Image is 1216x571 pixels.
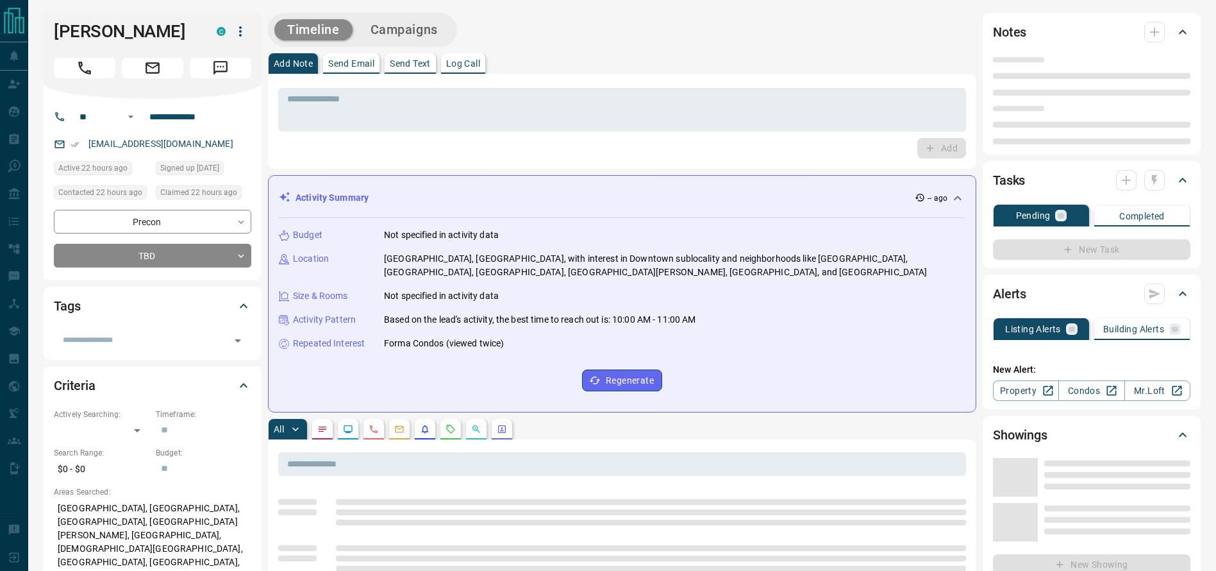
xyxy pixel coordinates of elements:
[993,420,1190,450] div: Showings
[54,21,197,42] h1: [PERSON_NAME]
[58,186,142,199] span: Contacted 22 hours ago
[993,363,1190,377] p: New Alert:
[229,332,247,350] button: Open
[156,185,251,203] div: Thu Sep 11 2025
[1119,212,1165,221] p: Completed
[369,424,379,434] svg: Calls
[384,228,499,242] p: Not specified in activity data
[293,228,322,242] p: Budget
[54,244,251,268] div: TBD
[1124,380,1190,401] a: Mr.Loft
[928,192,947,204] p: -- ago
[394,424,404,434] svg: Emails
[384,252,965,279] p: [GEOGRAPHIC_DATA], [GEOGRAPHIC_DATA], with interest in Downtown sublocality and neighborhoods lik...
[293,337,365,350] p: Repeated Interest
[293,289,348,303] p: Size & Rooms
[54,210,251,234] div: Precon
[54,409,149,420] p: Actively Searching:
[54,486,251,498] p: Areas Searched:
[296,191,369,205] p: Activity Summary
[993,380,1059,401] a: Property
[582,370,662,391] button: Regenerate
[497,424,507,434] svg: Agent Actions
[190,58,251,78] span: Message
[293,313,356,327] p: Activity Pattern
[279,186,965,210] div: Activity Summary-- ago
[54,185,149,203] div: Thu Sep 11 2025
[993,284,1026,304] h2: Alerts
[58,162,128,175] span: Active 22 hours ago
[54,58,115,78] span: Call
[384,337,504,350] p: Forma Condos (viewed twice)
[390,59,431,68] p: Send Text
[993,278,1190,309] div: Alerts
[54,375,96,396] h2: Criteria
[274,59,313,68] p: Add Note
[217,27,226,36] div: condos.ca
[384,313,696,327] p: Based on the lead's activity, the best time to reach out is: 10:00 AM - 11:00 AM
[293,252,329,266] p: Location
[274,425,284,434] p: All
[71,140,79,149] svg: Email Verified
[993,165,1190,196] div: Tasks
[420,424,430,434] svg: Listing Alerts
[1103,325,1164,334] p: Building Alerts
[54,291,251,321] div: Tags
[54,161,149,179] div: Thu Sep 11 2025
[993,22,1026,42] h2: Notes
[274,19,353,40] button: Timeline
[446,424,456,434] svg: Requests
[317,424,328,434] svg: Notes
[88,139,233,149] a: [EMAIL_ADDRESS][DOMAIN_NAME]
[123,109,138,124] button: Open
[54,459,149,480] p: $0 - $0
[160,186,237,199] span: Claimed 22 hours ago
[54,296,80,316] h2: Tags
[471,424,481,434] svg: Opportunities
[54,370,251,401] div: Criteria
[160,162,219,175] span: Signed up [DATE]
[993,170,1025,191] h2: Tasks
[993,425,1047,445] h2: Showings
[446,59,480,68] p: Log Call
[156,409,251,420] p: Timeframe:
[54,447,149,459] p: Search Range:
[358,19,451,40] button: Campaigns
[384,289,499,303] p: Not specified in activity data
[156,161,251,179] div: Mon Sep 08 2025
[122,58,183,78] span: Email
[343,424,353,434] svg: Lead Browsing Activity
[993,17,1190,47] div: Notes
[1058,380,1124,401] a: Condos
[156,447,251,459] p: Budget:
[1005,325,1061,334] p: Listing Alerts
[1016,211,1051,220] p: Pending
[328,59,374,68] p: Send Email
